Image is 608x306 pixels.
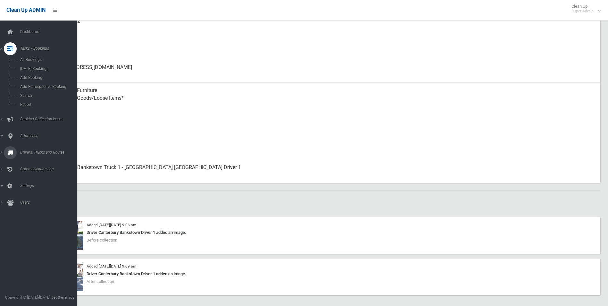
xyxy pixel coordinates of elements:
[51,148,595,156] small: Status
[568,4,600,13] span: Clean Up
[18,57,76,62] span: All Bookings
[18,200,82,205] span: Users
[18,117,82,121] span: Booking Collection Issues
[51,71,595,79] small: Email
[51,114,595,137] div: No
[571,9,594,13] small: Super Admin
[18,75,76,80] span: Add Booking
[51,48,595,56] small: Landline
[51,60,595,83] div: [EMAIL_ADDRESS][DOMAIN_NAME]
[51,295,74,300] strong: Jet Dynamics
[18,93,76,98] span: Search
[51,125,595,133] small: Oversized
[51,25,595,33] small: Mobile
[87,264,136,268] small: Added [DATE][DATE] 9:09 am
[18,84,76,89] span: Add Retrospective Booking
[51,171,595,179] small: Assigned To
[28,199,600,207] h2: Images
[5,295,50,300] span: Copyright © [DATE]-[DATE]
[45,229,596,236] div: Driver Canterbury Bankstown Driver 1 added an image.
[51,160,595,183] div: Canterbury Bankstown Truck 1 - [GEOGRAPHIC_DATA] [GEOGRAPHIC_DATA] Driver 1
[18,183,82,188] span: Settings
[6,7,46,13] span: Clean Up ADMIN
[28,60,600,83] a: [EMAIL_ADDRESS][DOMAIN_NAME]Email
[87,279,114,284] span: After collection
[87,238,117,242] span: Before collection
[51,83,595,114] div: Household Furniture Household Goods/Loose Items*
[18,133,82,138] span: Addresses
[18,66,76,71] span: [DATE] Bookings
[18,167,82,171] span: Communication Log
[87,223,136,227] small: Added [DATE][DATE] 9:06 am
[45,270,596,278] div: Driver Canterbury Bankstown Driver 1 added an image.
[18,30,82,34] span: Dashboard
[51,13,595,37] div: 0437869152
[51,37,595,60] div: None given
[18,150,82,155] span: Drivers, Trucks and Routes
[51,137,595,160] div: Collected
[18,102,76,107] span: Report
[51,102,595,110] small: Items
[18,46,82,51] span: Tasks / Bookings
